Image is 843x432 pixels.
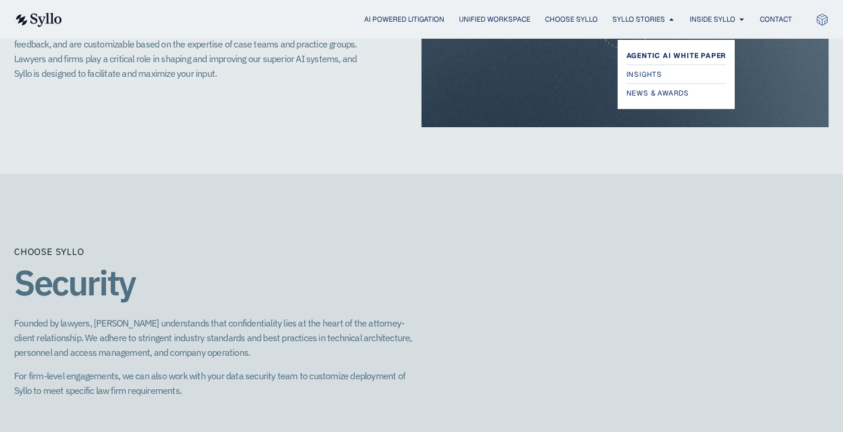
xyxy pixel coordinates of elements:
[14,244,84,258] div: Choose Syllo
[364,14,444,25] a: AI Powered Litigation
[690,14,735,25] a: Inside Syllo
[14,13,62,27] img: syllo
[626,86,689,100] span: News & Awards
[14,369,421,397] p: For firm-level engagements, we can also work with your data security team to customize deployment...
[626,86,727,100] a: News & Awards
[545,14,598,25] a: Choose Syllo
[612,14,665,25] a: Syllo Stories
[14,263,421,302] h1: Security
[459,14,530,25] a: Unified Workspace
[760,14,792,25] a: Contact
[626,49,727,63] a: Agentic AI White Paper
[85,14,792,25] div: Menu Toggle
[626,67,662,81] span: Insights
[626,67,727,81] a: Insights
[85,14,792,25] nav: Menu
[14,316,421,359] p: Founded by lawyers, [PERSON_NAME] understands that confidentiality lies at the heart of the attor...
